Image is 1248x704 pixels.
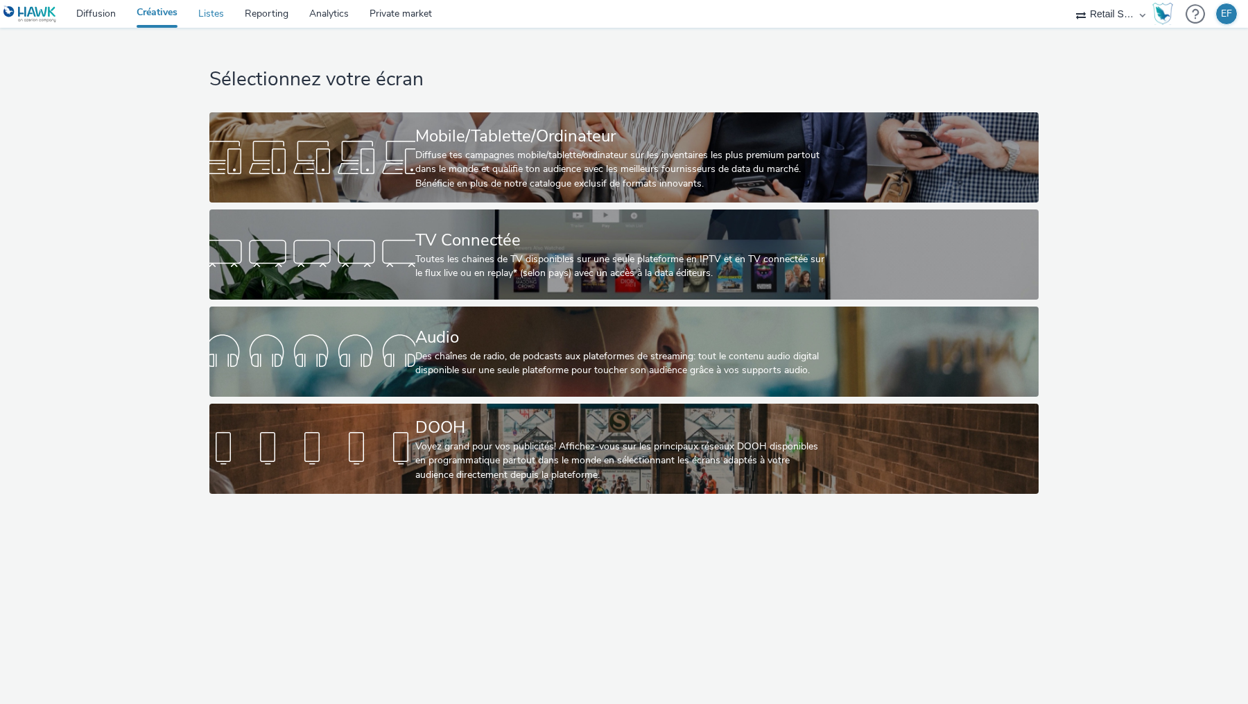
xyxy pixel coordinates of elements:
[209,67,1038,93] h1: Sélectionnez votre écran
[209,112,1038,203] a: Mobile/Tablette/OrdinateurDiffuse tes campagnes mobile/tablette/ordinateur sur les inventaires le...
[1152,3,1179,25] a: Hawk Academy
[1221,3,1232,24] div: EF
[415,415,827,440] div: DOOH
[209,209,1038,300] a: TV ConnectéeToutes les chaines de TV disponibles sur une seule plateforme en IPTV et en TV connec...
[415,228,827,252] div: TV Connectée
[3,6,57,23] img: undefined Logo
[415,148,827,191] div: Diffuse tes campagnes mobile/tablette/ordinateur sur les inventaires les plus premium partout dan...
[209,404,1038,494] a: DOOHVoyez grand pour vos publicités! Affichez-vous sur les principaux réseaux DOOH disponibles en...
[415,252,827,281] div: Toutes les chaines de TV disponibles sur une seule plateforme en IPTV et en TV connectée sur le f...
[415,350,827,378] div: Des chaînes de radio, de podcasts aux plateformes de streaming: tout le contenu audio digital dis...
[209,307,1038,397] a: AudioDes chaînes de radio, de podcasts aux plateformes de streaming: tout le contenu audio digita...
[1152,3,1173,25] img: Hawk Academy
[415,440,827,482] div: Voyez grand pour vos publicités! Affichez-vous sur les principaux réseaux DOOH disponibles en pro...
[415,325,827,350] div: Audio
[415,124,827,148] div: Mobile/Tablette/Ordinateur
